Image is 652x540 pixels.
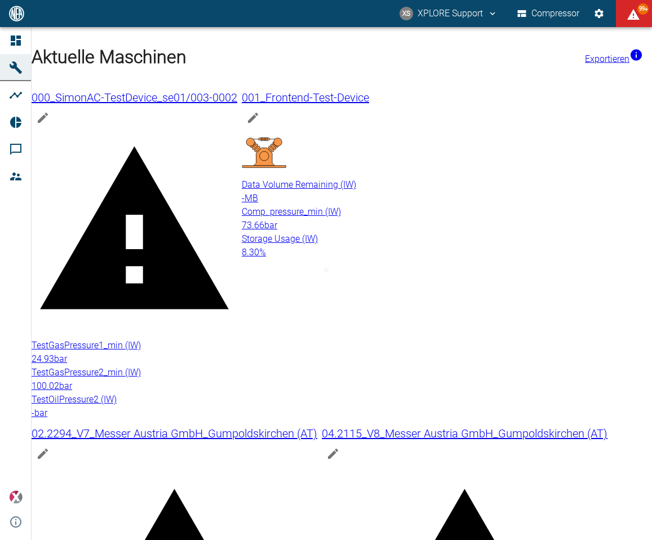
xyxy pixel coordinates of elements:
span: 02.2294_V7_Messer Austria GmbH_Gumpoldskirchen (AT) [32,427,317,440]
span: - [242,193,245,203]
span: 000_SimonAC-TestDevice_se01/003-0002 [32,91,237,104]
h1: Aktuelle Maschinen [32,43,652,70]
span: 001_Frontend-Test-Device [242,91,369,104]
span: % [259,247,266,258]
span: bar [34,408,47,418]
button: compressors@neaxplore.com [398,3,499,24]
span: MB [245,193,258,203]
button: edit machine [322,442,344,465]
span: bar [54,353,67,364]
span: 8.30 [242,247,259,258]
span: 100.02 [32,380,59,391]
button: edit machine [32,107,54,129]
span: bar [264,220,277,231]
button: edit machine [32,442,54,465]
svg: Jetzt mit HF Export [629,48,643,62]
img: logo [8,6,25,21]
button: edit machine [242,107,264,129]
a: Exportieren [585,54,643,64]
img: Xplore Logo [9,490,23,504]
span: Comp. pressure_min (IW) [242,206,341,217]
button: Compressor [515,3,582,24]
span: Storage Usage (IW) [242,233,318,244]
button: Einstellungen [589,3,609,24]
span: bar [59,380,72,391]
a: 000_SimonAC-TestDevice_se01/003-0002edit machineTestGasPressure1_min (IW)24.93barTestGasPressure2... [32,88,237,420]
div: XS [400,7,413,20]
span: TestGasPressure2_min (IW) [32,367,141,378]
span: Data Volume Remaining (IW) [242,179,356,190]
span: TestGasPressure1_min (IW) [32,340,141,351]
span: 73.66 [242,220,264,231]
span: TestOilPressure2 (IW) [32,394,117,405]
a: 001_Frontend-Test-Deviceedit machineData Volume Remaining (IW)-MBComp. pressure_min (IW)73.66barS... [242,88,369,259]
span: 99+ [637,3,649,15]
span: 04.2115_V8_Messer Austria GmbH_Gumpoldskirchen (AT) [322,427,607,440]
span: - [32,408,34,418]
span: 24.93 [32,353,54,364]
